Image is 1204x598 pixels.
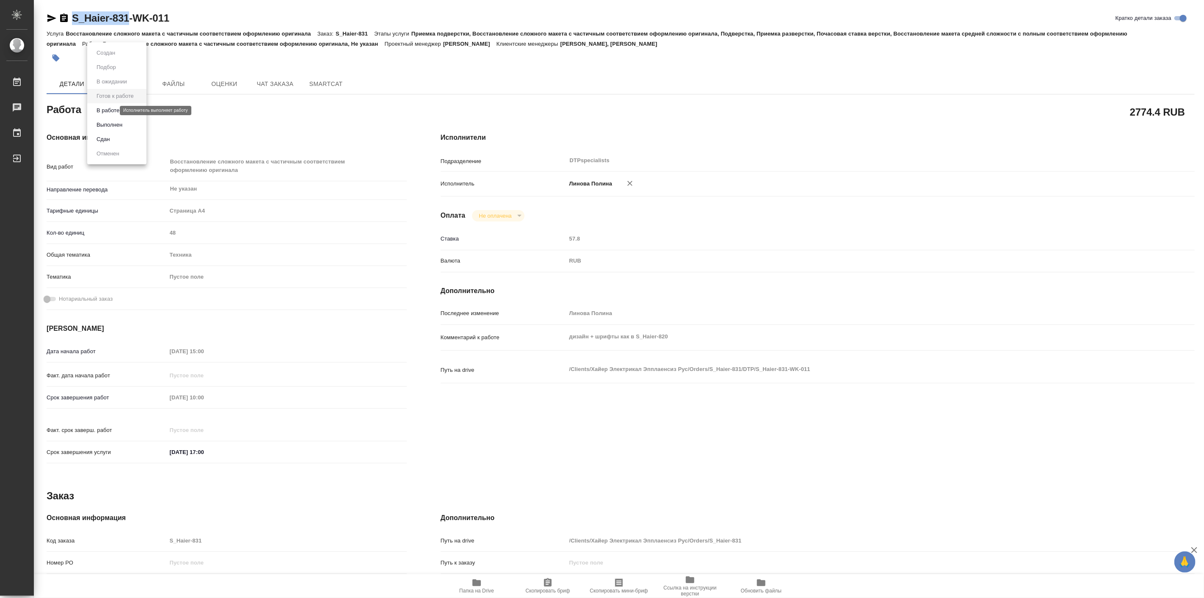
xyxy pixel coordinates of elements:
[94,149,122,158] button: Отменен
[94,63,119,72] button: Подбор
[94,120,125,130] button: Выполнен
[94,91,136,101] button: Готов к работе
[94,77,130,86] button: В ожидании
[94,48,118,58] button: Создан
[94,106,122,115] button: В работе
[94,135,112,144] button: Сдан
